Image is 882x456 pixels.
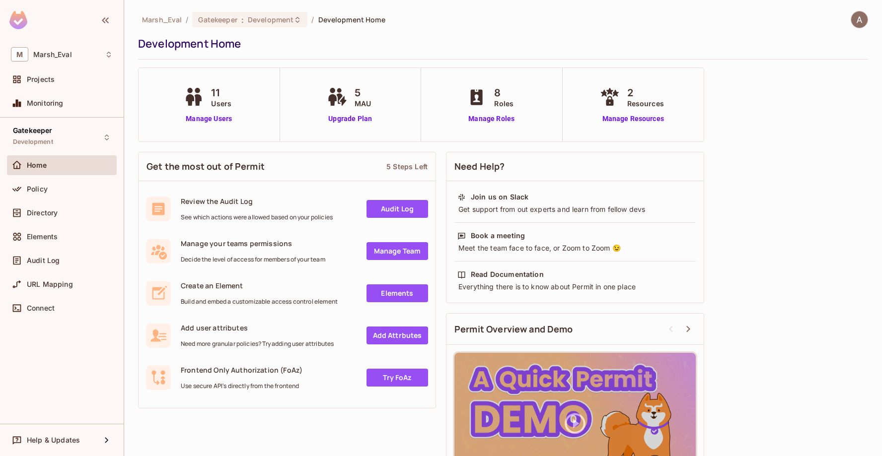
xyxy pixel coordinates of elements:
[181,323,334,332] span: Add user attributes
[27,185,48,193] span: Policy
[471,192,528,202] div: Join us on Slack
[181,340,334,348] span: Need more granular policies? Try adding user attributes
[27,75,55,83] span: Projects
[457,282,693,292] div: Everything there is to know about Permit in one place
[367,326,428,344] a: Add Attrbutes
[471,269,544,279] div: Read Documentation
[27,436,80,444] span: Help & Updates
[181,365,302,375] span: Frontend Only Authorization (FoAz)
[13,138,53,146] span: Development
[454,323,573,335] span: Permit Overview and Demo
[27,233,58,241] span: Elements
[11,47,28,62] span: M
[27,304,55,312] span: Connect
[494,98,514,109] span: Roles
[494,85,514,100] span: 8
[181,281,338,290] span: Create an Element
[627,98,664,109] span: Resources
[851,11,868,28] img: Abhishek Verma
[355,98,371,109] span: MAU
[181,298,338,306] span: Build and embed a customizable access control element
[27,257,60,264] span: Audit Log
[471,231,525,241] div: Book a meeting
[142,15,182,24] span: the active workspace
[27,280,73,288] span: URL Mapping
[457,243,693,253] div: Meet the team face to face, or Zoom to Zoom 😉
[27,209,58,217] span: Directory
[367,284,428,302] a: Elements
[181,239,325,248] span: Manage your teams permissions
[367,369,428,387] a: Try FoAz
[186,15,188,24] li: /
[138,36,863,51] div: Development Home
[318,15,385,24] span: Development Home
[627,85,664,100] span: 2
[181,196,333,206] span: Review the Audit Log
[367,242,428,260] a: Manage Team
[147,160,265,173] span: Get the most out of Permit
[248,15,294,24] span: Development
[9,11,27,29] img: SReyMgAAAABJRU5ErkJggg==
[33,51,72,59] span: Workspace: Marsh_Eval
[355,85,371,100] span: 5
[367,200,428,218] a: Audit Log
[211,98,231,109] span: Users
[211,85,231,100] span: 11
[597,114,669,124] a: Manage Resources
[325,114,376,124] a: Upgrade Plan
[181,256,325,263] span: Decide the level of access for members of your team
[181,114,236,124] a: Manage Users
[457,204,693,214] div: Get support from out experts and learn from fellow devs
[27,99,64,107] span: Monitoring
[27,161,47,169] span: Home
[241,16,244,24] span: :
[386,162,428,171] div: 5 Steps Left
[454,160,505,173] span: Need Help?
[311,15,314,24] li: /
[181,213,333,221] span: See which actions were allowed based on your policies
[13,127,53,134] span: Gatekeeper
[181,382,302,390] span: Use secure API's directly from the frontend
[464,114,518,124] a: Manage Roles
[198,15,237,24] span: Gatekeeper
